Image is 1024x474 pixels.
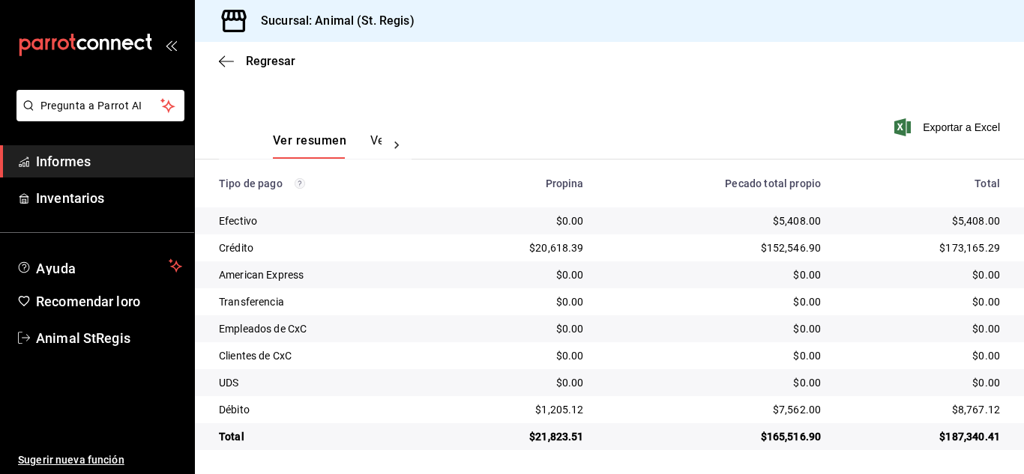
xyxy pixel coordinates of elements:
[219,296,284,308] font: Transferencia
[273,133,346,148] font: Ver resumen
[972,350,1000,362] font: $0.00
[219,215,257,227] font: Efectivo
[761,242,822,254] font: $152,546.90
[556,269,584,281] font: $0.00
[18,454,124,466] font: Sugerir nueva función
[36,294,140,309] font: Recomendar loro
[952,404,1000,416] font: $8,767.12
[897,118,1000,136] button: Exportar a Excel
[219,177,283,189] font: Tipo de pago
[370,133,427,148] font: Ver pagos
[16,90,184,121] button: Pregunta a Parrot AI
[273,133,382,159] div: pestañas de navegación
[219,54,295,68] button: Regresar
[972,377,1000,389] font: $0.00
[793,350,821,362] font: $0.00
[761,431,822,443] font: $165,516.90
[36,154,91,169] font: Informes
[556,296,584,308] font: $0.00
[793,269,821,281] font: $0.00
[36,261,76,276] font: Ayuda
[725,177,821,189] font: Pecado total propio
[556,323,584,335] font: $0.00
[10,109,184,124] a: Pregunta a Parrot AI
[972,296,1000,308] font: $0.00
[923,121,1000,133] font: Exportar a Excel
[793,296,821,308] font: $0.00
[556,377,584,389] font: $0.00
[219,323,307,335] font: Empleados de CxC
[219,377,238,389] font: UDS
[295,178,305,189] svg: Los pagos realizados con Pay y otras terminales son montos brutos.
[36,190,104,206] font: Inventarios
[261,13,415,28] font: Sucursal: Animal (St. Regis)
[773,215,821,227] font: $5,408.00
[36,330,130,346] font: Animal StRegis
[939,242,1000,254] font: $173,165.29
[793,377,821,389] font: $0.00
[529,242,584,254] font: $20,618.39
[219,404,250,416] font: Débito
[219,431,244,443] font: Total
[556,215,584,227] font: $0.00
[975,177,1000,189] font: Total
[219,269,304,281] font: American Express
[952,215,1000,227] font: $5,408.00
[972,323,1000,335] font: $0.00
[529,431,584,443] font: $21,823.51
[939,431,1000,443] font: $187,340.41
[546,177,584,189] font: Propina
[165,39,177,51] button: abrir_cajón_menú
[793,323,821,335] font: $0.00
[246,54,295,68] font: Regresar
[219,350,292,362] font: Clientes de CxC
[40,100,142,112] font: Pregunta a Parrot AI
[535,404,583,416] font: $1,205.12
[219,242,253,254] font: Crédito
[972,269,1000,281] font: $0.00
[556,350,584,362] font: $0.00
[773,404,821,416] font: $7,562.00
